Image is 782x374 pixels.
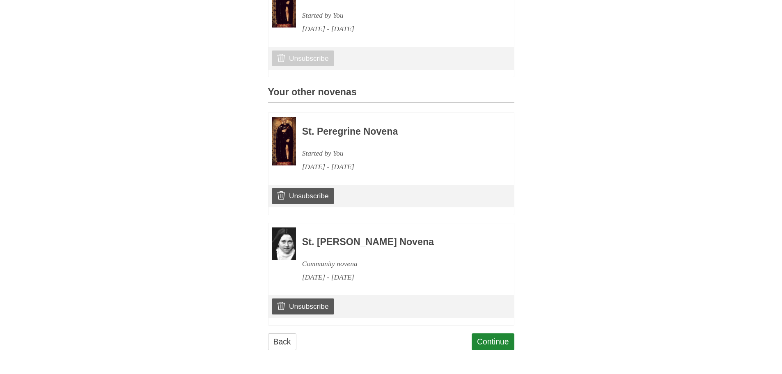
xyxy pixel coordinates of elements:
[302,271,492,284] div: [DATE] - [DATE]
[272,117,296,165] img: Novena image
[302,22,492,36] div: [DATE] - [DATE]
[302,237,492,248] h3: St. [PERSON_NAME] Novena
[272,188,334,204] a: Unsubscribe
[472,333,514,350] a: Continue
[302,257,492,271] div: Community novena
[272,298,334,314] a: Unsubscribe
[272,227,296,260] img: Novena image
[302,147,492,160] div: Started by You
[302,160,492,174] div: [DATE] - [DATE]
[272,50,334,66] a: Unsubscribe
[302,9,492,22] div: Started by You
[302,126,492,137] h3: St. Peregrine Novena
[268,87,514,103] h3: Your other novenas
[268,333,296,350] a: Back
